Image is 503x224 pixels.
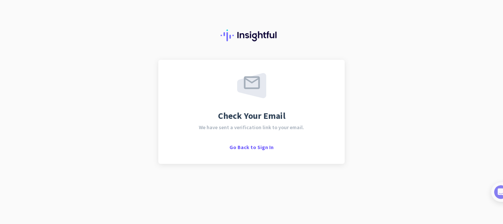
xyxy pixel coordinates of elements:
span: We have sent a verification link to your email. [199,125,304,130]
span: Check Your Email [218,111,285,120]
img: email-sent [237,73,266,98]
span: Go Back to Sign In [229,144,274,151]
img: Insightful [221,30,282,41]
